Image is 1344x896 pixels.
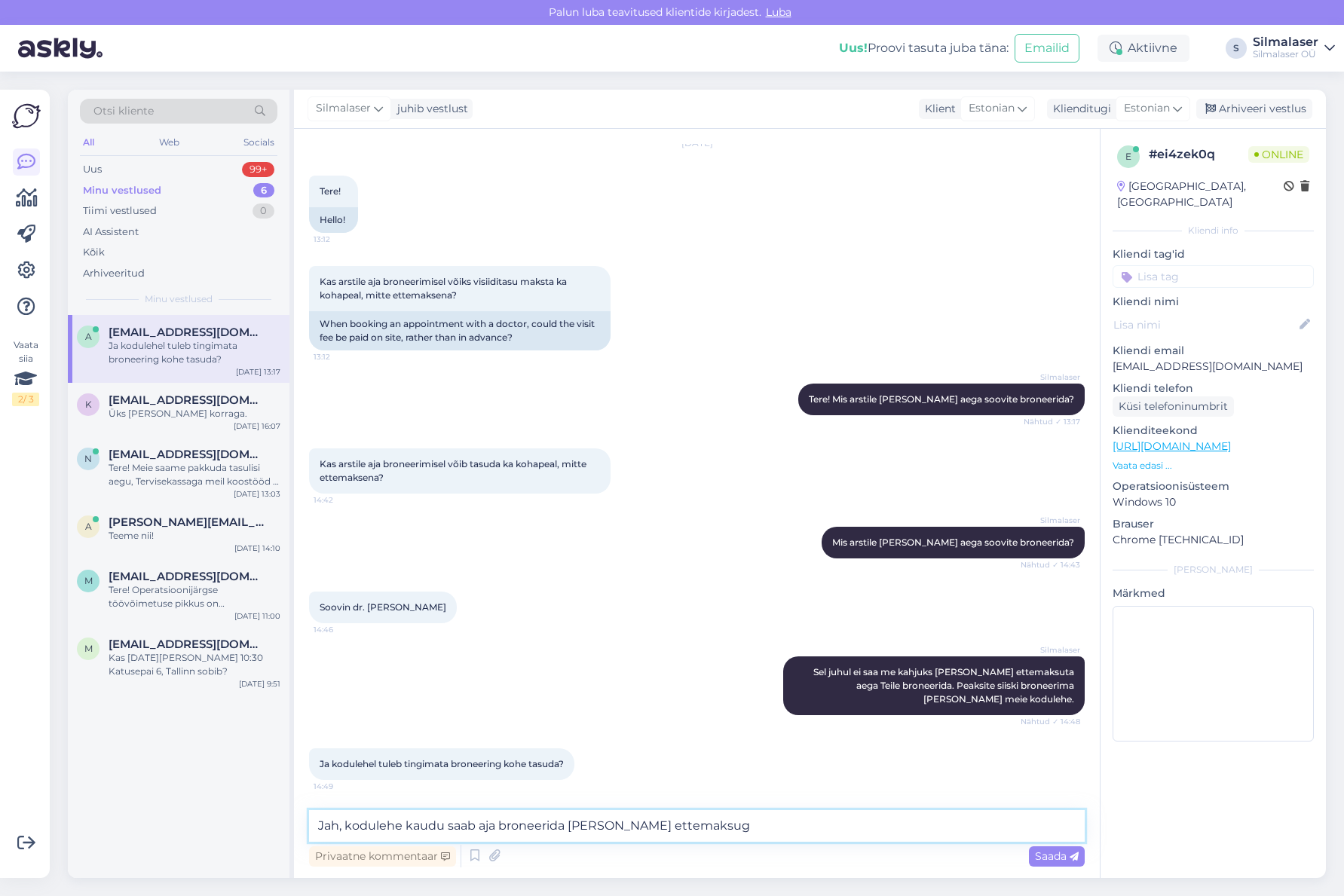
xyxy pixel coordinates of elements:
[1113,494,1314,510] p: Windows 10
[12,338,39,406] div: Vaata siia
[85,331,92,342] span: a
[1113,343,1314,359] p: Kliendi email
[83,162,102,177] div: Uus
[1253,48,1318,60] div: Silmalaser OÜ
[1113,423,1314,439] p: Klienditeekond
[83,245,105,260] div: Kõik
[1253,36,1335,60] a: SilmalaserSilmalaser OÜ
[309,846,456,867] div: Privaatne kommentaar
[1113,516,1314,532] p: Brauser
[309,207,358,233] div: Hello!
[1113,265,1314,288] input: Lisa tag
[234,420,280,432] div: [DATE] 16:07
[80,133,97,152] div: All
[1113,359,1314,375] p: [EMAIL_ADDRESS][DOMAIN_NAME]
[253,183,274,198] div: 6
[83,203,157,219] div: Tiimi vestlused
[234,543,280,554] div: [DATE] 14:10
[1021,559,1080,570] span: Nähtud ✓ 14:43
[1047,101,1111,117] div: Klienditugi
[1098,35,1189,62] div: Aktiivne
[1226,38,1247,59] div: S
[109,326,265,339] span: anueimre@gmail.com
[314,624,370,635] span: 14:46
[236,366,280,378] div: [DATE] 13:17
[1125,151,1131,162] span: e
[93,103,154,119] span: Otsi kliente
[83,266,145,281] div: Arhiveeritud
[85,399,92,410] span: k
[242,162,274,177] div: 99+
[1021,716,1080,727] span: Nähtud ✓ 14:48
[12,393,39,406] div: 2 / 3
[809,393,1074,405] span: Tere! Mis arstile [PERSON_NAME] aega soovite broneerida?
[109,583,280,610] div: Tere! Operatsioonijärgse töövõimetuse pikkus on individuaalne. Operatsioonijärgselt hakkab vasak ...
[234,610,280,622] div: [DATE] 11:00
[320,458,589,483] span: Kas arstile aja broneerimisel võib tasuda ka kohapeal, mitte ettemaksena?
[109,515,265,529] span: Allar.vellner@gmail.com
[1113,246,1314,262] p: Kliendi tag'id
[1113,439,1231,453] a: [URL][DOMAIN_NAME]
[1113,563,1314,576] div: [PERSON_NAME]
[109,529,280,543] div: Teeme nii!
[1113,396,1234,417] div: Küsi telefoninumbrit
[320,185,341,197] span: Tere!
[156,133,182,152] div: Web
[314,781,370,792] span: 14:49
[839,41,868,55] b: Uus!
[109,339,280,366] div: Ja kodulehel tuleb tingimata broneering kohe tasuda?
[839,39,1009,57] div: Proovi tasuta juba täna:
[320,276,569,301] span: Kas arstile aja broneerimisel võiks visiiditasu maksta ka kohapeal, mitte ettemaksena?
[1113,381,1314,396] p: Kliendi telefon
[1124,100,1170,117] span: Estonian
[1113,479,1314,494] p: Operatsioonisüsteem
[109,651,280,678] div: Kas [DATE][PERSON_NAME] 10:30 Katusepai 6, Tallinn sobib?
[314,494,370,506] span: 14:42
[309,311,611,350] div: When booking an appointment with a doctor, could the visit fee be paid on site, rather than in ad...
[1113,459,1314,472] p: Vaata edasi ...
[391,101,468,117] div: juhib vestlust
[1253,36,1318,48] div: Silmalaser
[1196,99,1312,119] div: Arhiveeri vestlus
[1113,224,1314,237] div: Kliendi info
[1035,849,1079,863] span: Saada
[109,407,280,420] div: Üks [PERSON_NAME] korraga.
[1024,372,1080,383] span: Silmalaser
[761,5,796,19] span: Luba
[1248,146,1309,163] span: Online
[1149,145,1248,164] div: # ei4zek0q
[83,183,161,198] div: Minu vestlused
[85,521,92,532] span: A
[1113,294,1314,310] p: Kliendi nimi
[1113,586,1314,601] p: Märkmed
[1024,416,1080,427] span: Nähtud ✓ 13:17
[969,100,1015,117] span: Estonian
[1024,644,1080,656] span: Silmalaser
[1113,317,1297,333] input: Lisa nimi
[109,638,265,651] span: merike62laumets@gmail.com
[1024,515,1080,526] span: Silmalaser
[83,225,139,240] div: AI Assistent
[109,448,265,461] span: Nikolai.Knjajev@gmail.com
[316,100,371,117] span: Silmalaser
[309,810,1085,842] textarea: Jah, kodulehe kaudu saab aja broneerida [PERSON_NAME] ettemaksu
[109,570,265,583] span: marrau59@gmail.com
[84,453,92,464] span: N
[109,393,265,407] span: karolinaarbeiter9@gmail.com
[253,203,274,219] div: 0
[240,133,277,152] div: Socials
[320,601,446,613] span: Soovin dr. [PERSON_NAME]
[1117,179,1284,210] div: [GEOGRAPHIC_DATA], [GEOGRAPHIC_DATA]
[813,666,1076,705] span: Sel juhul ei saa me kahjuks [PERSON_NAME] ettemaksuta aega Teile broneerida. Peaksite siiski bron...
[84,575,93,586] span: m
[239,678,280,690] div: [DATE] 9:51
[314,234,370,245] span: 13:12
[1015,34,1079,63] button: Emailid
[1113,532,1314,548] p: Chrome [TECHNICAL_ID]
[832,537,1074,548] span: Mis arstile [PERSON_NAME] aega soovite broneerida?
[109,461,280,488] div: Tere! Meie saame pakkuda tasulisi aegu, Tervisekassaga meil koostööd ei ole. Visiit maksab 95-275...
[314,351,370,362] span: 13:12
[145,292,213,306] span: Minu vestlused
[84,643,93,654] span: m
[12,102,41,130] img: Askly Logo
